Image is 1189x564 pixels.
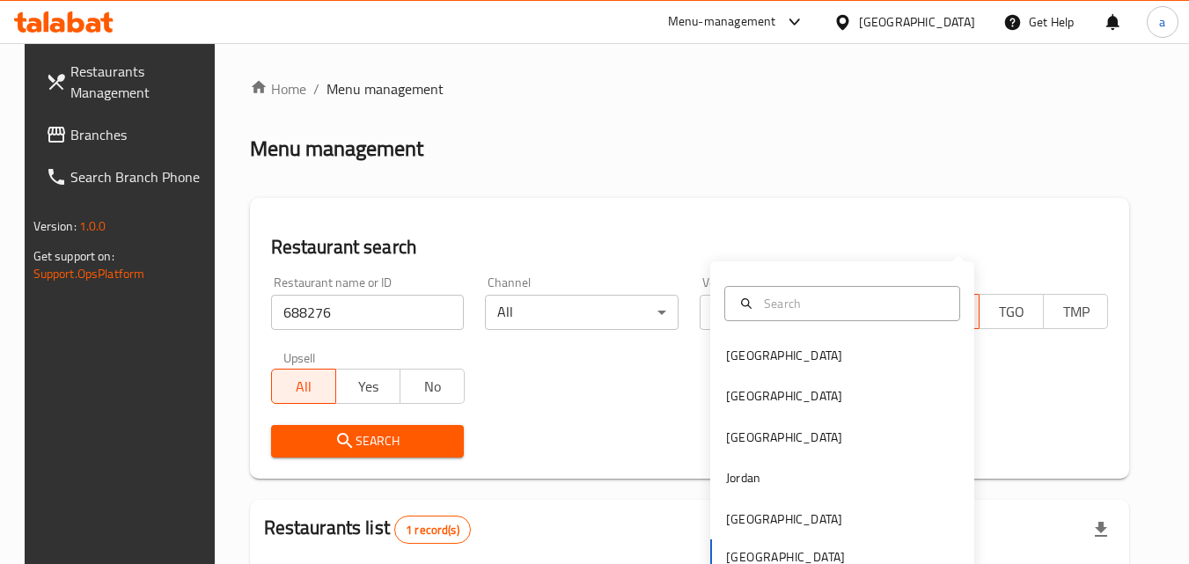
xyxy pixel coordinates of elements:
[33,245,114,267] span: Get support on:
[313,78,319,99] li: /
[264,515,471,544] h2: Restaurants list
[271,425,465,458] button: Search
[979,294,1044,329] button: TGO
[271,369,336,404] button: All
[485,295,679,330] div: All
[250,78,1130,99] nav: breadcrumb
[726,468,760,487] div: Jordan
[726,386,842,406] div: [GEOGRAPHIC_DATA]
[726,509,842,529] div: [GEOGRAPHIC_DATA]
[859,12,975,32] div: [GEOGRAPHIC_DATA]
[700,295,893,330] div: All
[33,215,77,238] span: Version:
[726,428,842,447] div: [GEOGRAPHIC_DATA]
[987,299,1037,325] span: TGO
[271,234,1109,260] h2: Restaurant search
[33,262,145,285] a: Support.OpsPlatform
[32,114,224,156] a: Branches
[32,156,224,198] a: Search Branch Phone
[1080,509,1122,551] div: Export file
[394,516,471,544] div: Total records count
[1159,12,1165,32] span: a
[757,294,949,313] input: Search
[32,50,224,114] a: Restaurants Management
[70,61,209,103] span: Restaurants Management
[283,351,316,363] label: Upsell
[79,215,106,238] span: 1.0.0
[285,430,451,452] span: Search
[271,295,465,330] input: Search for restaurant name or ID..
[250,78,306,99] a: Home
[395,522,470,538] span: 1 record(s)
[250,135,423,163] h2: Menu management
[1051,299,1101,325] span: TMP
[407,374,458,399] span: No
[70,166,209,187] span: Search Branch Phone
[327,78,444,99] span: Menu management
[726,346,842,365] div: [GEOGRAPHIC_DATA]
[400,369,465,404] button: No
[343,374,393,399] span: Yes
[70,124,209,145] span: Branches
[335,369,400,404] button: Yes
[279,374,329,399] span: All
[1043,294,1108,329] button: TMP
[668,11,776,33] div: Menu-management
